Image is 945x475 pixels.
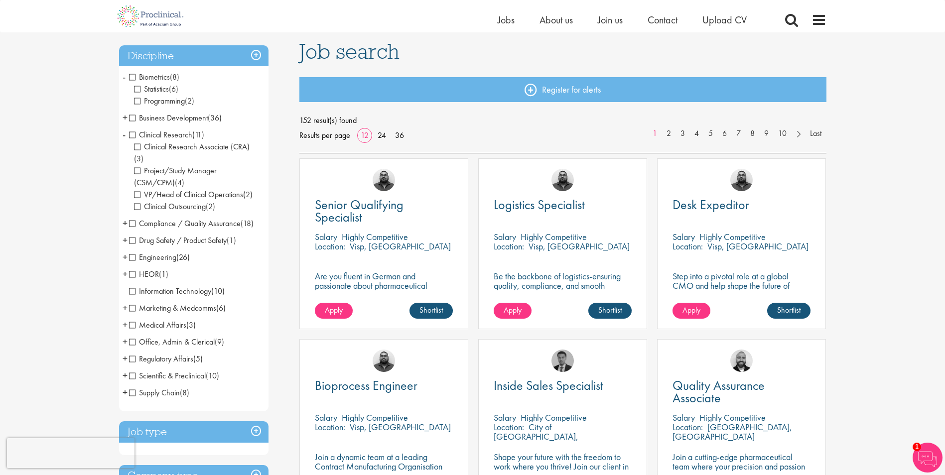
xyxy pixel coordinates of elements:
[759,128,774,139] a: 9
[193,354,203,364] span: (5)
[540,13,573,26] span: About us
[551,169,574,191] img: Ashley Bennett
[494,412,516,423] span: Salary
[673,379,810,404] a: Quality Assurance Associate
[123,300,128,315] span: +
[699,412,766,423] p: Highly Competitive
[315,231,337,242] span: Salary
[176,252,190,262] span: (26)
[129,320,186,330] span: Medical Affairs
[180,387,189,398] span: (8)
[494,377,603,394] span: Inside Sales Specialist
[350,421,451,433] p: Visp, [GEOGRAPHIC_DATA]
[374,130,390,140] a: 24
[315,199,453,224] a: Senior Qualifying Specialist
[129,72,170,82] span: Biometrics
[673,240,703,252] span: Location:
[134,96,185,106] span: Programming
[134,96,194,106] span: Programming
[299,77,826,102] a: Register for alerts
[588,303,632,319] a: Shortlist
[673,199,810,211] a: Desk Expeditor
[123,317,128,332] span: +
[767,303,810,319] a: Shortlist
[123,266,128,281] span: +
[129,354,193,364] span: Regulatory Affairs
[241,218,254,229] span: (18)
[129,235,227,245] span: Drug Safety / Product Safety
[134,201,206,212] span: Clinical Outsourcing
[211,286,225,296] span: (10)
[129,320,196,330] span: Medical Affairs
[913,443,943,473] img: Chatbot
[169,84,178,94] span: (6)
[186,320,196,330] span: (3)
[673,377,765,406] span: Quality Assurance Associate
[129,218,241,229] span: Compliance / Quality Assurance
[745,128,760,139] a: 8
[134,153,143,164] span: (3)
[206,370,219,381] span: (10)
[129,252,190,262] span: Engineering
[521,412,587,423] p: Highly Competitive
[494,231,516,242] span: Salary
[129,269,159,279] span: HEOR
[123,110,128,125] span: +
[662,128,676,139] a: 2
[315,196,404,226] span: Senior Qualifying Specialist
[134,189,253,200] span: VP/Head of Clinical Operations
[699,231,766,242] p: Highly Competitive
[192,129,204,140] span: (11)
[357,130,372,140] a: 12
[129,354,203,364] span: Regulatory Affairs
[227,235,236,245] span: (1)
[315,421,345,433] span: Location:
[129,387,189,398] span: Supply Chain
[648,128,662,139] a: 1
[315,303,353,319] a: Apply
[702,13,747,26] a: Upload CV
[392,130,407,140] a: 36
[119,421,269,443] h3: Job type
[134,201,215,212] span: Clinical Outsourcing
[129,303,226,313] span: Marketing & Medcomms
[129,113,208,123] span: Business Development
[673,303,710,319] a: Apply
[373,169,395,191] a: Ashley Bennett
[598,13,623,26] a: Join us
[315,240,345,252] span: Location:
[498,13,515,26] a: Jobs
[673,421,792,442] p: [GEOGRAPHIC_DATA], [GEOGRAPHIC_DATA]
[494,199,632,211] a: Logistics Specialist
[123,385,128,400] span: +
[129,235,236,245] span: Drug Safety / Product Safety
[494,421,524,433] span: Location:
[315,377,417,394] span: Bioprocess Engineer
[494,379,632,392] a: Inside Sales Specialist
[208,113,222,123] span: (36)
[315,379,453,392] a: Bioprocess Engineer
[7,438,135,468] iframe: reCAPTCHA
[673,412,695,423] span: Salary
[170,72,179,82] span: (8)
[129,286,225,296] span: Information Technology
[215,337,224,347] span: (9)
[682,305,700,315] span: Apply
[703,128,718,139] a: 5
[123,216,128,231] span: +
[342,231,408,242] p: Highly Competitive
[730,350,753,372] img: Jordan Kiely
[299,128,350,143] span: Results per page
[216,303,226,313] span: (6)
[134,165,217,188] span: Project/Study Manager (CSM/CPM)
[129,269,168,279] span: HEOR
[373,350,395,372] a: Ashley Bennett
[123,368,128,383] span: +
[673,271,810,300] p: Step into a pivotal role at a global CMO and help shape the future of healthcare.
[315,271,453,328] p: Are you fluent in German and passionate about pharmaceutical compliance? Ready to take the lead i...
[299,113,826,128] span: 152 result(s) found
